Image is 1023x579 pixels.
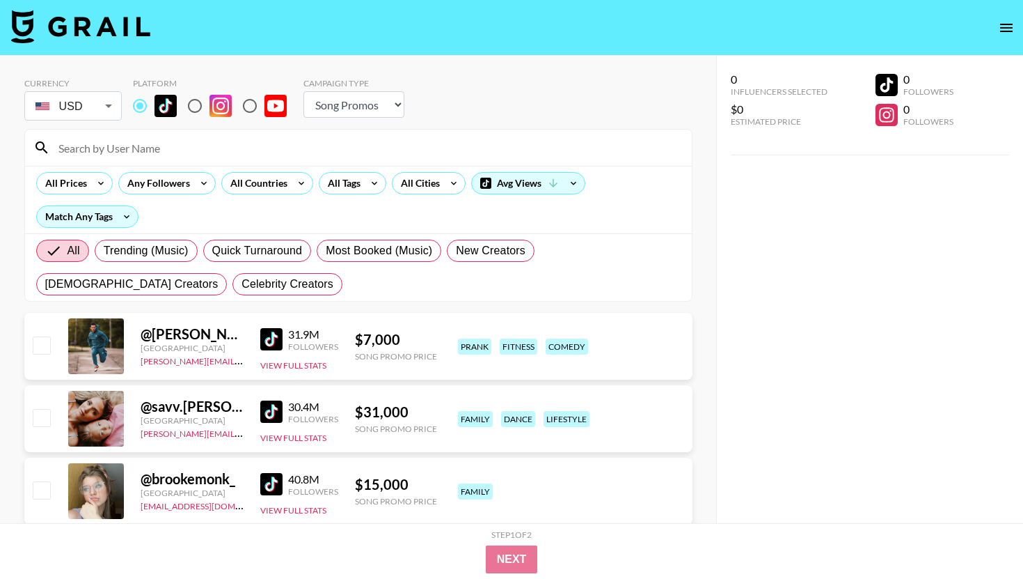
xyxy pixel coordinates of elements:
[154,95,177,117] img: TikTok
[288,486,338,497] div: Followers
[456,242,525,259] span: New Creators
[392,173,443,194] div: All Cities
[458,339,491,355] div: prank
[260,401,283,423] img: TikTok
[24,78,122,88] div: Currency
[319,173,363,194] div: All Tags
[992,14,1020,42] button: open drawer
[288,341,338,352] div: Followers
[355,496,437,507] div: Song Promo Price
[326,242,432,259] span: Most Booked (Music)
[355,403,437,421] div: $ 31,000
[141,415,244,426] div: [GEOGRAPHIC_DATA]
[288,414,338,424] div: Followers
[546,339,588,355] div: comedy
[260,433,326,443] button: View Full Stats
[68,242,80,259] span: All
[104,242,189,259] span: Trending (Music)
[141,498,280,511] a: [EMAIL_ADDRESS][DOMAIN_NAME]
[355,331,437,348] div: $ 7,000
[472,173,585,194] div: Avg Views
[260,328,283,350] img: TikTok
[903,116,953,127] div: Followers
[141,343,244,353] div: [GEOGRAPHIC_DATA]
[264,95,287,117] img: YouTube
[731,102,827,116] div: $0
[458,411,493,427] div: family
[222,173,290,194] div: All Countries
[500,339,537,355] div: fitness
[303,78,404,88] div: Campaign Type
[903,86,953,97] div: Followers
[288,400,338,414] div: 30.4M
[27,94,119,118] div: USD
[260,473,283,495] img: TikTok
[141,488,244,498] div: [GEOGRAPHIC_DATA]
[209,95,232,117] img: Instagram
[141,470,244,488] div: @ brookemonk_
[903,72,953,86] div: 0
[133,78,298,88] div: Platform
[260,360,326,371] button: View Full Stats
[37,206,138,227] div: Match Any Tags
[45,276,219,293] span: [DEMOGRAPHIC_DATA] Creators
[731,86,827,97] div: Influencers Selected
[731,72,827,86] div: 0
[212,242,303,259] span: Quick Turnaround
[288,472,338,486] div: 40.8M
[903,102,953,116] div: 0
[288,327,338,341] div: 31.9M
[241,276,333,293] span: Celebrity Creators
[544,411,589,427] div: lifestyle
[141,426,347,439] a: [PERSON_NAME][EMAIL_ADDRESS][DOMAIN_NAME]
[119,173,193,194] div: Any Followers
[486,546,538,573] button: Next
[731,116,827,127] div: Estimated Price
[141,325,244,343] div: @ [PERSON_NAME].[PERSON_NAME]
[141,398,244,415] div: @ savv.[PERSON_NAME]
[355,476,437,493] div: $ 15,000
[141,353,347,366] a: [PERSON_NAME][EMAIL_ADDRESS][DOMAIN_NAME]
[260,505,326,516] button: View Full Stats
[501,411,535,427] div: dance
[491,530,532,540] div: Step 1 of 2
[11,10,150,43] img: Grail Talent
[355,424,437,434] div: Song Promo Price
[37,173,90,194] div: All Prices
[50,137,683,159] input: Search by User Name
[355,351,437,362] div: Song Promo Price
[458,484,493,500] div: family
